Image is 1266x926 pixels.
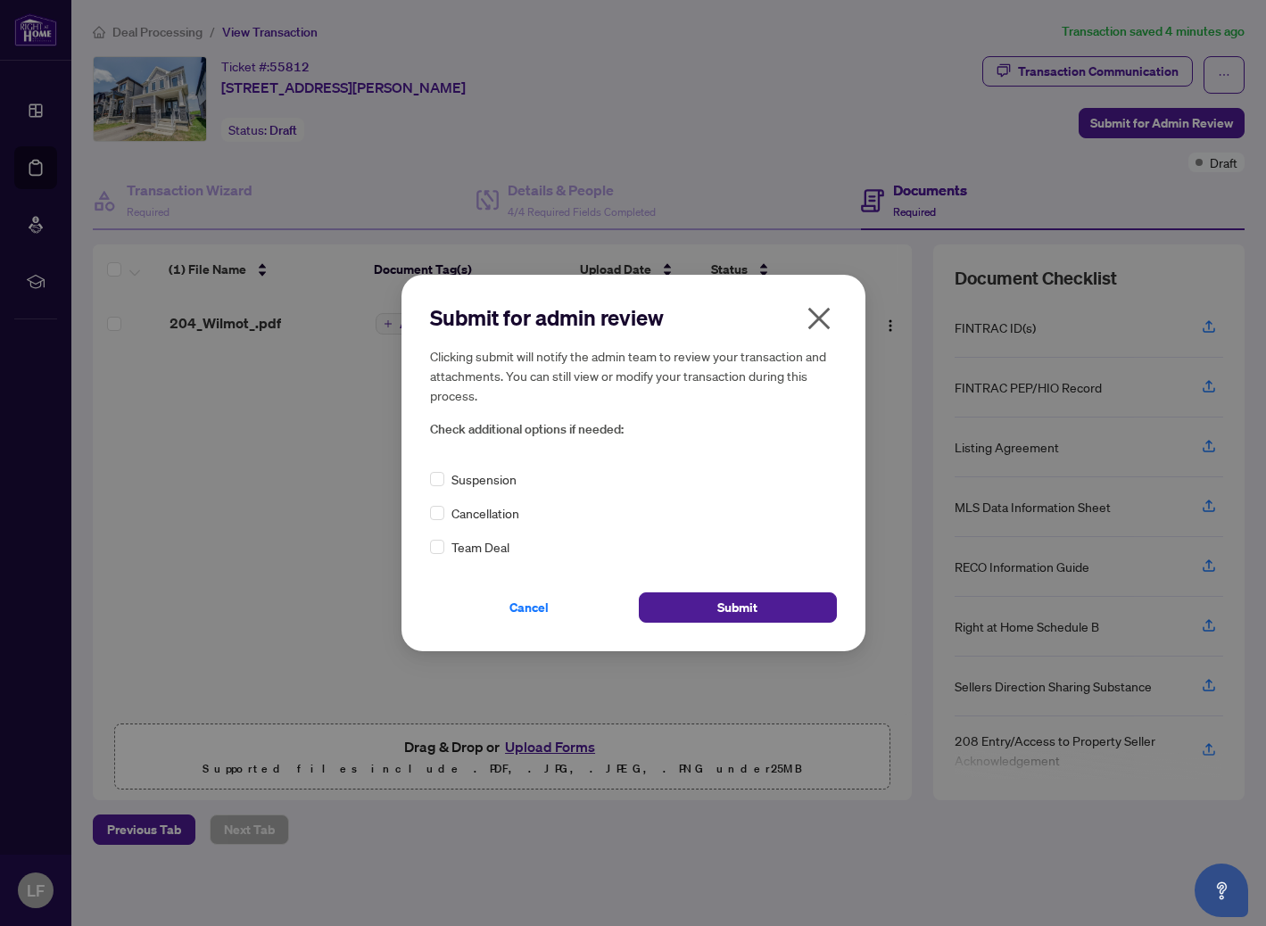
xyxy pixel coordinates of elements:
[430,592,628,623] button: Cancel
[430,303,837,332] h2: Submit for admin review
[805,304,833,333] span: close
[509,593,549,622] span: Cancel
[639,592,837,623] button: Submit
[430,419,837,440] span: Check additional options if needed:
[451,537,509,557] span: Team Deal
[451,503,519,523] span: Cancellation
[1195,864,1248,917] button: Open asap
[717,593,757,622] span: Submit
[430,346,837,405] h5: Clicking submit will notify the admin team to review your transaction and attachments. You can st...
[451,469,517,489] span: Suspension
